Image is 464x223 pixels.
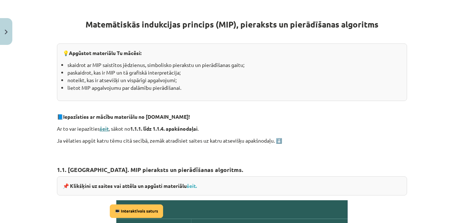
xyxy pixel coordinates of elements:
[57,166,243,173] strong: 1.1. [GEOGRAPHIC_DATA]. MIP pieraksts un pierādīšanas algoritms.
[57,125,407,132] p: Ar to var iepazīties , sākot no .
[57,137,407,144] p: Ja vēlaties apgūt katru tēmu citā secībā, zemāk atradīsiet saites uz katru atsevišķu apakšnodaļu. ⬇️
[67,76,401,84] li: noteikt, kas ir atsevišķi un vispārīgi apgalvojumi;
[67,61,401,69] li: skaidrot ar MIP saistītos jēdzienus, simbolisko pierakstu un pierādīšanas gaitu;
[86,19,378,30] strong: Matemātiskās indukcijas princips (MIP), pieraksts un pierādīšanas algoritms
[63,113,190,120] strong: Iepazīsties ar mācību materiālu no [DOMAIN_NAME]!
[130,125,198,132] strong: 1.1.1. līdz 1.1.4. apakšnodaļai
[67,69,401,76] li: paskaidrot, kas ir MIP un tā grafiskā interpretācija;
[57,113,407,121] p: 📘
[63,49,401,57] p: 💡
[69,50,141,56] b: Apgūstot materiālu Tu mācēsi:
[67,84,401,92] li: lietot MIP apgalvojumu par dalāmību pierādīšanai.
[187,182,197,189] a: šeit.
[5,30,8,34] img: icon-close-lesson-0947bae3869378f0d4975bcd49f059093ad1ed9edebbc8119c70593378902aed.svg
[100,125,109,132] a: šeit
[63,182,197,189] strong: 📌 Klikšķini uz saites vai attēla un apgūsti materiālu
